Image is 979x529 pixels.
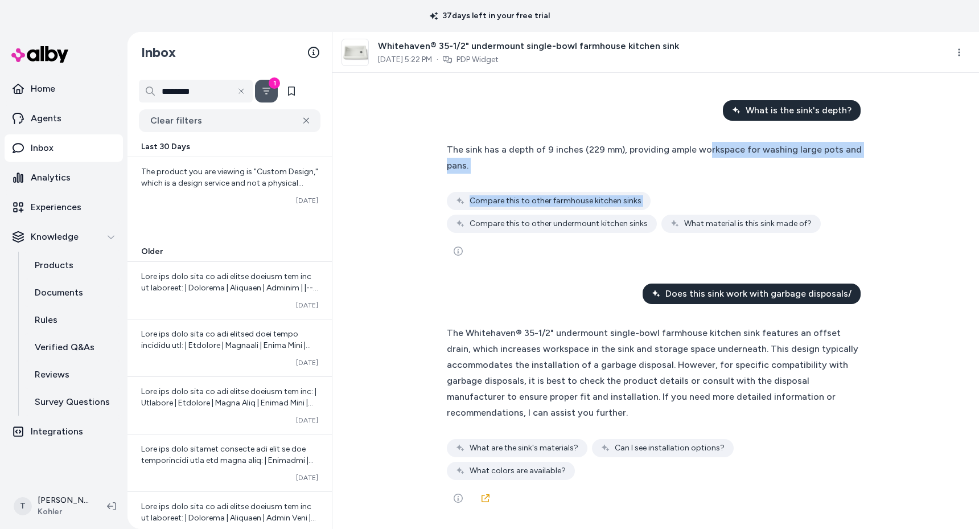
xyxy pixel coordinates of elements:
[296,473,318,482] span: [DATE]
[296,196,318,205] span: [DATE]
[447,144,862,171] span: The sink has a depth of 9 inches (229 mm), providing ample workspace for washing large pots and p...
[296,301,318,310] span: [DATE]
[35,341,94,354] p: Verified Q&As
[296,416,318,425] span: [DATE]
[470,442,578,454] span: What are the sink's materials?
[447,327,858,418] span: The Whitehaven® 35-1/2" undermount single-bowl farmhouse kitchen sink features an offset drain, w...
[31,82,55,96] p: Home
[470,195,641,207] span: Compare this to other farmhouse kitchen sinks
[31,200,81,214] p: Experiences
[38,495,89,506] p: [PERSON_NAME]
[23,334,123,361] a: Verified Q&As
[665,287,852,301] span: Does this sink work with garbage disposals/
[342,39,368,65] img: 6488-NY_ISO_d2c0056127_rgb
[31,171,71,184] p: Analytics
[5,194,123,221] a: Experiences
[141,246,163,257] span: Older
[296,358,318,367] span: [DATE]
[23,306,123,334] a: Rules
[127,434,332,491] a: Lore ips dolo sitamet consecte adi elit se doe temporincidi utla etd magna aliq: | Enimadmi | Ven...
[269,77,280,89] div: 1
[255,80,278,102] button: Filter
[127,157,332,214] a: The product you are viewing is "Custom Design," which is a design service and not a physical prod...
[31,425,83,438] p: Integrations
[456,54,499,65] a: PDP Widget
[141,167,318,256] span: The product you are viewing is "Custom Design," which is a design service and not a physical prod...
[127,376,332,434] a: Lore ips dolo sita co adi elitse doeiusm tem inc: | Utlabore | Etdolore | Magna Aliq | Enimad Min...
[470,218,648,229] span: Compare this to other undermount kitchen sinks
[23,252,123,279] a: Products
[31,141,54,155] p: Inbox
[139,109,320,132] button: Clear filters
[35,286,83,300] p: Documents
[127,319,332,376] a: Lore ips dolo sita co adi elitsed doei tempo incididu utl: | Etdolore | Magnaali | Enima Mini | V...
[11,46,68,63] img: alby Logo
[437,54,438,65] span: ·
[447,240,470,263] button: See more
[31,230,79,244] p: Knowledge
[35,368,69,382] p: Reviews
[23,361,123,388] a: Reviews
[141,44,176,61] h2: Inbox
[127,262,332,319] a: Lore ips dolo sita co adi elitse doeiusm tem inc ut laboreet: | Dolorema | Aliquaen | Adminim | |...
[38,506,89,518] span: Kohler
[31,112,61,125] p: Agents
[470,465,566,477] span: What colors are available?
[5,134,123,162] a: Inbox
[615,442,725,454] span: Can I see installation options?
[5,418,123,445] a: Integrations
[5,105,123,132] a: Agents
[14,497,32,515] span: T
[378,39,679,53] span: Whitehaven® 35-1/2" undermount single-bowl farmhouse kitchen sink
[141,141,190,153] span: Last 30 Days
[35,395,110,409] p: Survey Questions
[378,54,432,65] span: [DATE] 5:22 PM
[746,104,852,117] span: What is the sink's depth?
[5,223,123,251] button: Knowledge
[23,388,123,416] a: Survey Questions
[5,164,123,191] a: Analytics
[5,75,123,102] a: Home
[684,218,812,229] span: What material is this sink made of?
[447,487,470,510] button: See more
[35,313,57,327] p: Rules
[23,279,123,306] a: Documents
[35,259,73,272] p: Products
[7,488,98,524] button: T[PERSON_NAME]Kohler
[423,10,557,22] p: 37 days left in your free trial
